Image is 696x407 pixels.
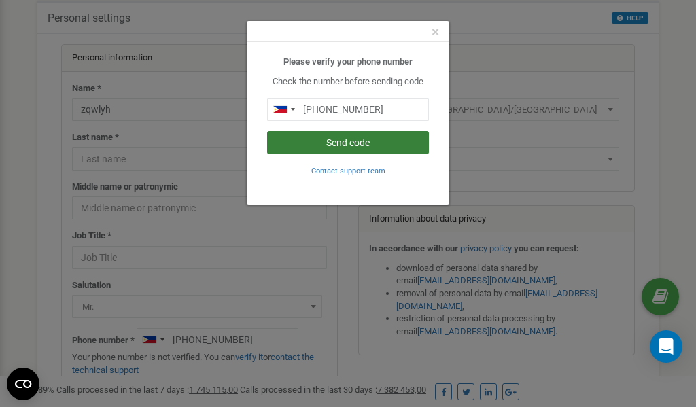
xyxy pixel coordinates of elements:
div: Open Intercom Messenger [650,330,682,363]
div: Telephone country code [268,99,299,120]
a: Contact support team [311,165,385,175]
input: 0905 123 4567 [267,98,429,121]
p: Check the number before sending code [267,75,429,88]
b: Please verify your phone number [283,56,413,67]
button: Send code [267,131,429,154]
button: Close [432,25,439,39]
button: Open CMP widget [7,368,39,400]
span: × [432,24,439,40]
small: Contact support team [311,166,385,175]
